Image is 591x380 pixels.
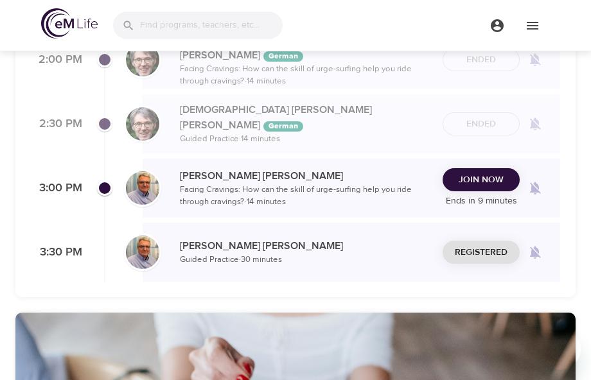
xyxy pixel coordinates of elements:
p: [DEMOGRAPHIC_DATA] [PERSON_NAME] [PERSON_NAME] [180,102,432,133]
img: logo [41,8,98,39]
input: Find programs, teachers, etc... [140,12,283,39]
span: Remind me when a class goes live every Monday at 2:30 PM [520,108,551,139]
p: 3:30 PM [31,244,82,261]
span: Remind me when a class goes live every Monday at 2:00 PM [520,44,551,75]
p: Guided Practice · 30 minutes [180,254,432,266]
button: Join Now [443,168,520,192]
img: Roger%20Nolan%20Headshot.jpg [126,236,159,269]
button: Registered [443,241,520,264]
p: [PERSON_NAME] [PERSON_NAME] [180,168,432,184]
img: Christian%20L%C3%BCtke%20W%C3%B6stmann.png [126,107,159,141]
p: Facing Cravings: How can the skill of urge-surfing help you ride through cravings? · 14 minutes [180,184,432,209]
span: Remind me when a class goes live every Monday at 3:30 PM [520,237,551,268]
img: Roger%20Nolan%20Headshot.jpg [126,171,159,205]
p: Guided Practice · 14 minutes [180,133,432,146]
button: menu [479,8,515,43]
span: Registered [455,245,507,261]
p: 3:00 PM [31,180,82,197]
iframe: Button to launch messaging window [540,329,581,370]
button: menu [515,8,550,43]
div: The episodes in this programs will be in German [263,121,303,132]
span: Remind me when a class goes live every Monday at 3:00 PM [520,173,551,203]
p: Ends in 9 minutes [443,194,520,208]
p: 2:30 PM [31,116,82,133]
p: 2:00 PM [31,51,82,69]
p: Facing Cravings: How can the skill of urge-surfing help you ride through cravings? · 14 minutes [180,63,432,88]
div: The episodes in this programs will be in German [263,51,303,62]
p: [PERSON_NAME] [PERSON_NAME] [180,238,432,254]
span: Join Now [459,172,504,188]
img: Christian%20L%C3%BCtke%20W%C3%B6stmann.png [126,43,159,76]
